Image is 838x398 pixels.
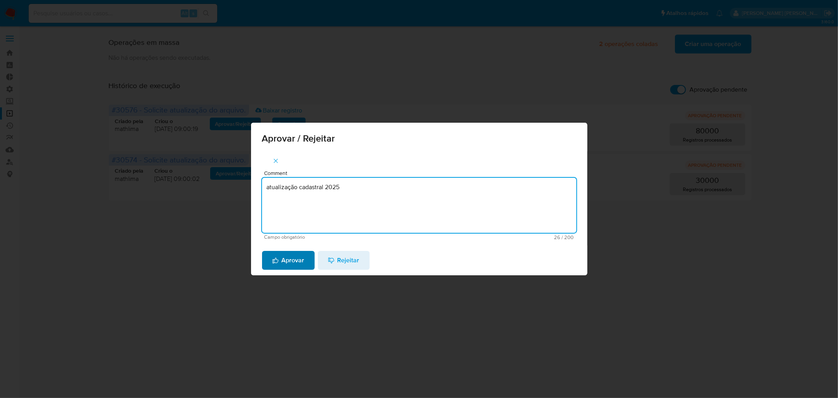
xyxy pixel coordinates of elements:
span: Campo obrigatório [264,234,419,240]
button: Rejeitar [318,251,370,270]
textarea: atualização cadastral 2025 [262,178,576,233]
span: Aprovar [272,252,304,269]
span: Aprovar / Rejeitar [262,134,576,143]
button: Aprovar [262,251,315,270]
span: Máximo 200 caracteres [419,235,574,240]
span: Rejeitar [328,252,359,269]
span: Comment [264,170,579,176]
